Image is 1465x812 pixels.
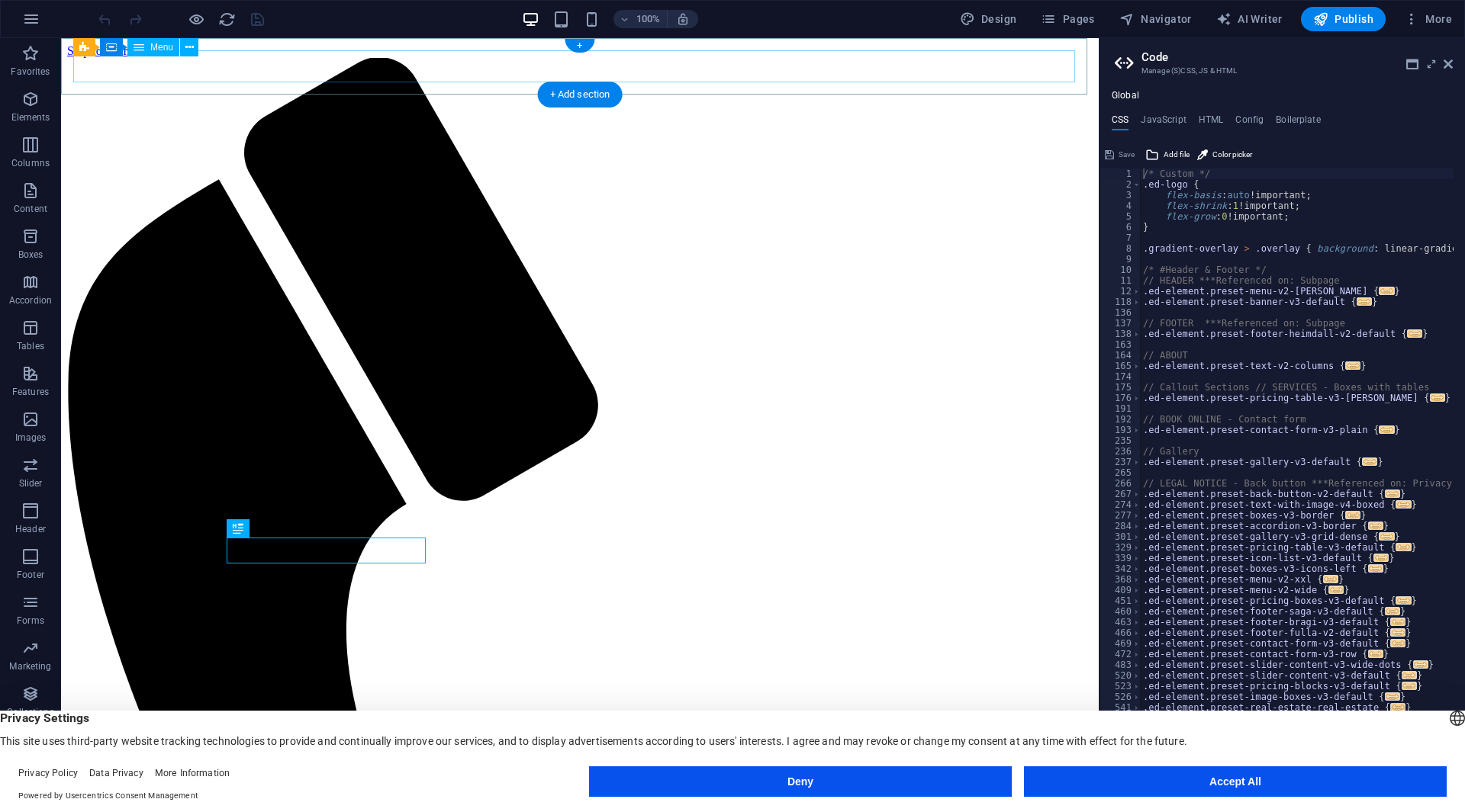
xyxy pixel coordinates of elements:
[1402,682,1417,690] span: ...
[1210,7,1289,31] button: AI Writer
[17,340,44,352] p: Tables
[1385,692,1400,701] span: ...
[1100,339,1141,350] div: 163
[1235,114,1264,131] h4: Config
[15,432,47,444] p: Images
[1100,393,1141,403] div: 176
[1398,7,1458,31] button: More
[1100,617,1141,627] div: 463
[1100,510,1141,521] div: 277
[1100,179,1141,190] div: 2
[1368,650,1383,658] span: ...
[6,6,108,19] a: Skip to main content
[1100,350,1141,361] div: 164
[9,294,52,307] p: Accordion
[1100,371,1141,382] div: 174
[636,10,661,28] h6: 100%
[1396,500,1412,509] span: ...
[1100,211,1141,222] div: 5
[1368,564,1383,573] span: ...
[1112,114,1129,131] h4: CSS
[1100,233,1141,243] div: 7
[1100,627,1141,638] div: 466
[1345,361,1360,370] span: ...
[1100,329,1141,339] div: 138
[187,10,205,28] button: Click here to leave preview mode and continue editing
[1100,489,1141,499] div: 267
[1390,703,1405,711] span: ...
[1100,692,1141,702] div: 526
[1404,11,1452,27] span: More
[1199,114,1224,131] h4: HTML
[1164,146,1190,164] span: Add file
[19,477,43,489] p: Slider
[1100,168,1141,179] div: 1
[18,249,43,261] p: Boxes
[1100,595,1141,606] div: 451
[1100,201,1141,211] div: 4
[1212,146,1252,164] span: Color picker
[1100,435,1141,446] div: 235
[1413,660,1428,669] span: ...
[12,386,49,398] p: Features
[1385,607,1400,615] span: ...
[14,203,47,215] p: Content
[1390,628,1405,637] span: ...
[613,10,668,28] button: 100%
[1100,382,1141,393] div: 175
[1396,543,1412,551] span: ...
[1301,7,1386,31] button: Publish
[1100,574,1141,585] div: 368
[960,11,1017,27] span: Design
[218,11,236,28] i: Reload page
[538,82,623,108] div: + Add section
[1396,596,1412,605] span: ...
[1328,586,1344,594] span: ...
[1119,11,1192,27] span: Navigator
[1100,254,1141,265] div: 9
[954,7,1023,31] div: Design (Ctrl+Alt+Y)
[1100,499,1141,510] div: 274
[1100,318,1141,329] div: 137
[1100,553,1141,563] div: 339
[1100,542,1141,553] div: 329
[1402,671,1417,679] span: ...
[1373,554,1389,562] span: ...
[1430,393,1445,402] span: ...
[217,10,236,28] button: reload
[1100,425,1141,435] div: 193
[150,43,173,52] span: Menu
[1141,50,1453,64] h2: Code
[1100,361,1141,371] div: 165
[1100,563,1141,574] div: 342
[1100,531,1141,542] div: 301
[1035,7,1100,31] button: Pages
[11,111,50,124] p: Elements
[1100,275,1141,286] div: 11
[1390,639,1405,647] span: ...
[15,523,46,535] p: Header
[1100,414,1141,425] div: 192
[1100,681,1141,692] div: 523
[1407,329,1422,338] span: ...
[565,39,594,53] div: +
[1112,90,1139,102] h4: Global
[1100,457,1141,467] div: 237
[17,615,44,627] p: Forms
[11,157,50,169] p: Columns
[1100,670,1141,681] div: 520
[1380,532,1395,541] span: ...
[1041,11,1094,27] span: Pages
[1100,521,1141,531] div: 284
[1100,286,1141,297] div: 12
[1380,425,1395,434] span: ...
[1380,287,1395,295] span: ...
[1100,660,1141,670] div: 483
[1113,7,1198,31] button: Navigator
[1100,190,1141,201] div: 3
[1100,265,1141,275] div: 10
[1357,297,1372,306] span: ...
[11,66,50,78] p: Favorites
[1313,11,1373,27] span: Publish
[1100,307,1141,318] div: 136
